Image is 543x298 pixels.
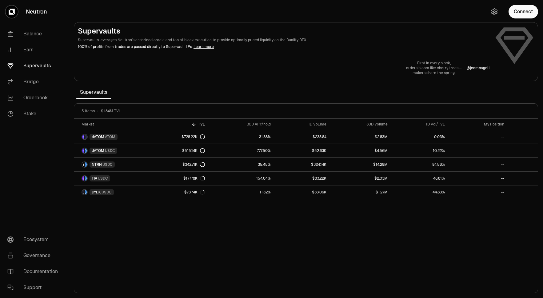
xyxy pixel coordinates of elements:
span: dATOM [92,148,104,153]
a: $728.22K [155,130,209,144]
a: 31.38% [209,130,274,144]
a: $177.78K [155,172,209,185]
a: $342.71K [155,158,209,171]
div: 30D APY/hold [212,122,271,127]
span: dATOM [92,134,104,139]
img: USDC Logo [85,148,87,153]
span: 5 items [82,109,95,113]
a: Governance [2,248,66,264]
a: -- [449,158,508,171]
a: 777.50% [209,144,274,157]
a: $515.14K [155,144,209,157]
div: 1D Volume [278,122,326,127]
div: Market [82,122,152,127]
a: Documentation [2,264,66,280]
a: 94.58% [391,158,449,171]
a: -- [449,144,508,157]
img: dATOM Logo [82,134,84,139]
div: 1D Vol/TVL [395,122,445,127]
div: $515.14K [182,148,205,153]
span: Supervaults [76,86,111,98]
img: NTRN Logo [82,162,84,167]
a: Ecosystem [2,232,66,248]
a: 44.83% [391,185,449,199]
div: $342.71K [182,162,205,167]
a: Learn more [194,44,214,49]
a: $52.63K [274,144,330,157]
img: USDC Logo [85,176,87,181]
a: $83.22K [274,172,330,185]
a: DYDX LogoUSDC LogoDYDXUSDC [74,185,155,199]
div: $177.78K [183,176,205,181]
img: ATOM Logo [85,134,87,139]
a: $2.83M [330,130,391,144]
a: 10.22% [391,144,449,157]
span: DYDX [92,190,101,195]
a: Bridge [2,74,66,90]
a: 0.03% [391,130,449,144]
div: My Position [452,122,504,127]
span: ATOM [105,134,115,139]
span: NTRN [92,162,102,167]
span: USDC [98,176,108,181]
span: USDC [102,162,113,167]
img: USDC Logo [85,190,87,195]
img: DYDX Logo [82,190,84,195]
p: @ jcompagni1 [467,66,490,70]
img: TIA Logo [82,176,84,181]
a: $73.74K [155,185,209,199]
h2: Supervaults [78,26,490,36]
span: USDC [102,190,112,195]
a: $2.03M [330,172,391,185]
a: $1.27M [330,185,391,199]
span: USDC [105,148,115,153]
a: Earn [2,42,66,58]
a: dATOM LogoATOM LogodATOMATOM [74,130,155,144]
a: First in every block,orders bloom like cherry trees—makers share the spring. [406,61,462,75]
p: makers share the spring. [406,70,462,75]
a: 35.45% [209,158,274,171]
div: $73.74K [184,190,205,195]
img: USDC Logo [85,162,87,167]
div: 30D Volume [334,122,388,127]
a: @jcompagni1 [467,66,490,70]
a: Stake [2,106,66,122]
img: dATOM Logo [82,148,84,153]
a: Balance [2,26,66,42]
a: Orderbook [2,90,66,106]
a: NTRN LogoUSDC LogoNTRNUSDC [74,158,155,171]
a: -- [449,185,508,199]
a: 46.81% [391,172,449,185]
a: $238.84 [274,130,330,144]
p: Supervaults leverages Neutron's enshrined oracle and top of block execution to provide optimally ... [78,37,490,43]
div: TVL [159,122,205,127]
p: First in every block, [406,61,462,66]
a: -- [449,130,508,144]
a: 154.04% [209,172,274,185]
a: dATOM LogoUSDC LogodATOMUSDC [74,144,155,157]
a: $324.14K [274,158,330,171]
a: 11.32% [209,185,274,199]
a: Supervaults [2,58,66,74]
span: TIA [92,176,97,181]
div: $728.22K [182,134,205,139]
a: -- [449,172,508,185]
a: $4.56M [330,144,391,157]
a: $14.29M [330,158,391,171]
button: Connect [509,5,538,18]
span: $1.84M TVL [101,109,121,113]
p: orders bloom like cherry trees— [406,66,462,70]
a: Support [2,280,66,296]
a: $33.06K [274,185,330,199]
p: 100% of profits from trades are passed directly to Supervault LPs. [78,44,490,50]
a: TIA LogoUSDC LogoTIAUSDC [74,172,155,185]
